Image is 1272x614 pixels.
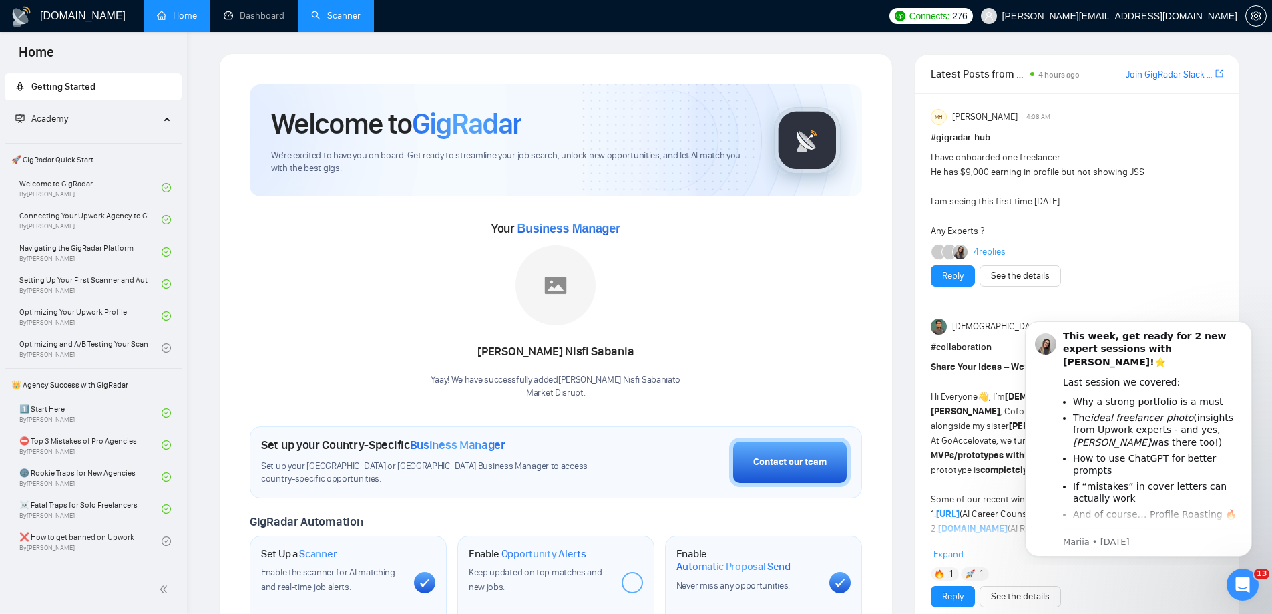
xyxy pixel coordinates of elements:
iframe: Intercom notifications message [1005,309,1272,565]
img: placeholder.png [515,245,596,325]
span: Business Manager [410,438,505,452]
div: MH [931,110,946,124]
div: Contact our team [753,455,827,470]
span: export [1215,68,1223,79]
span: Keep updated on top matches and new jobs. [469,567,602,593]
span: 👋 [978,391,989,402]
span: Your [491,221,620,236]
span: check-circle [162,279,171,289]
a: Optimizing Your Upwork ProfileBy[PERSON_NAME] [19,301,162,331]
span: check-circle [162,504,171,514]
span: Getting Started [31,81,95,92]
span: 👑 Agency Success with GigRadar [6,371,180,398]
strong: completely free [980,464,1047,476]
a: Connecting Your Upwork Agency to GigRadarBy[PERSON_NAME] [19,205,162,235]
span: [PERSON_NAME] [952,110,1018,124]
a: Join GigRadar Slack Community [1126,67,1213,82]
a: Setting Up Your First Scanner and Auto-BidderBy[PERSON_NAME] [19,269,162,299]
span: Connects: [909,9,949,23]
h1: # collaboration [931,340,1223,355]
a: dashboardDashboard [224,10,284,21]
div: Hi Everyone , I’m , Cofounder & CEO of , alongside my sister , Co-Founder & CTO. At GoAccelovate,... [931,360,1165,566]
span: 4:08 AM [1026,111,1050,123]
div: I have onboarded one freelancer He has $9,000 earning in profile but not showing JSS I am seeing ... [931,150,1165,239]
p: Market Disrupt . [431,387,680,400]
span: [DEMOGRAPHIC_DATA][PERSON_NAME] [952,319,1107,334]
button: Reply [931,265,975,287]
a: [URL] [936,508,960,520]
span: 276 [952,9,967,23]
a: setting [1245,11,1267,21]
span: user [984,11,994,21]
a: ☠️ Fatal Traps for Solo FreelancersBy[PERSON_NAME] [19,494,162,524]
span: Home [8,43,65,71]
span: rocket [15,82,25,91]
h1: Enable [676,547,819,573]
button: setting [1245,5,1267,27]
h1: # gigradar-hub [931,130,1223,145]
span: Enable the scanner for AI matching and real-time job alerts. [261,567,395,593]
iframe: Intercom live chat [1227,569,1259,601]
span: check-circle [162,440,171,450]
div: Yaay! We have successfully added [PERSON_NAME] Nisfi Sabania to [431,374,680,400]
span: We're excited to have you on board. Get ready to streamline your job search, unlock new opportuni... [271,150,753,175]
span: check-circle [162,536,171,546]
span: 🚀 GigRadar Quick Start [6,146,180,173]
a: 1️⃣ Start HereBy[PERSON_NAME] [19,398,162,428]
img: logo [11,6,32,27]
span: Automatic Proposal Send [676,560,791,573]
span: Opportunity Alerts [501,547,586,561]
span: 1 [949,567,953,581]
button: See the details [980,586,1061,607]
span: Business Manager [517,222,620,235]
span: GigRadar [412,106,521,142]
button: See the details [980,265,1061,287]
h1: Set up your Country-Specific [261,438,505,452]
a: searchScanner [311,10,361,21]
h1: Set Up a [261,547,337,561]
span: Academy [15,113,68,124]
a: Reply [942,269,964,283]
button: Contact our team [729,438,851,487]
li: Getting Started [5,73,182,100]
strong: Share Your Ideas – We’ll Build Your Prototype for Free! [931,361,1158,373]
h1: Enable [469,547,586,561]
a: [DOMAIN_NAME] [938,523,1008,534]
a: Optimizing and A/B Testing Your Scanner for Better ResultsBy[PERSON_NAME] [19,333,162,363]
button: Reply [931,586,975,607]
span: Expand [933,549,964,560]
span: double-left [159,583,172,596]
div: [PERSON_NAME] Nisfi Sabania [431,341,680,363]
span: check-circle [162,247,171,257]
span: check-circle [162,472,171,482]
a: 4replies [974,245,1006,259]
a: 🌚 Rookie Traps for New AgenciesBy[PERSON_NAME] [19,462,162,492]
span: 1 [980,567,983,581]
span: check-circle [162,343,171,353]
img: Mariia Heshka [953,245,968,259]
span: 😭 Account blocked: what to do? [19,563,148,576]
a: See the details [991,589,1050,604]
span: Latest Posts from the GigRadar Community [931,65,1026,82]
span: Academy [31,113,68,124]
h1: Welcome to [271,106,521,142]
a: See the details [991,269,1050,283]
a: export [1215,67,1223,80]
a: ❌ How to get banned on UpworkBy[PERSON_NAME] [19,526,162,556]
a: homeHome [157,10,197,21]
span: Scanner [299,547,337,561]
img: 🚀 [966,569,975,579]
span: check-circle [162,311,171,321]
span: Never miss any opportunities. [676,580,790,591]
a: Reply [942,589,964,604]
span: setting [1246,11,1266,21]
